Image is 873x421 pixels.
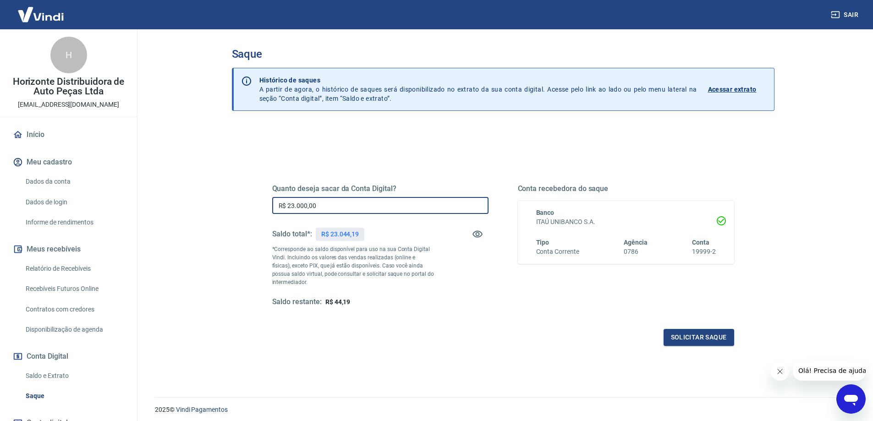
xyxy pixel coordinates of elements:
span: Conta [692,239,709,246]
a: Dados de login [22,193,126,212]
a: Dados da conta [22,172,126,191]
span: Agência [624,239,648,246]
button: Meu cadastro [11,152,126,172]
h5: Quanto deseja sacar da Conta Digital? [272,184,489,193]
h5: Conta recebedora do saque [518,184,734,193]
p: 2025 © [155,405,851,415]
a: Relatório de Recebíveis [22,259,126,278]
a: Início [11,125,126,145]
p: Histórico de saques [259,76,697,85]
span: R$ 44,19 [325,298,351,306]
p: [EMAIL_ADDRESS][DOMAIN_NAME] [18,100,119,109]
iframe: Mensagem da empresa [793,361,866,381]
p: Horizonte Distribuidora de Auto Peças Ltda [7,77,130,96]
h6: 19999-2 [692,247,716,257]
a: Saque [22,387,126,405]
img: Vindi [11,0,71,28]
button: Sair [829,6,862,23]
a: Saldo e Extrato [22,366,126,385]
span: Olá! Precisa de ajuda? [5,6,77,14]
a: Vindi Pagamentos [176,406,228,413]
button: Conta Digital [11,346,126,366]
a: Recebíveis Futuros Online [22,279,126,298]
iframe: Fechar mensagem [771,362,789,381]
p: *Corresponde ao saldo disponível para uso na sua Conta Digital Vindi. Incluindo os valores das ve... [272,245,434,286]
a: Acessar extrato [708,76,767,103]
iframe: Botão para abrir a janela de mensagens [836,384,866,414]
h6: 0786 [624,247,648,257]
p: Acessar extrato [708,85,757,94]
span: Tipo [536,239,549,246]
h6: Conta Corrente [536,247,579,257]
a: Contratos com credores [22,300,126,319]
h5: Saldo restante: [272,297,322,307]
button: Meus recebíveis [11,239,126,259]
a: Disponibilização de agenda [22,320,126,339]
h3: Saque [232,48,774,60]
p: R$ 23.044,19 [321,230,359,239]
span: Banco [536,209,555,216]
h6: ITAÚ UNIBANCO S.A. [536,217,716,227]
a: Informe de rendimentos [22,213,126,232]
h5: Saldo total*: [272,230,312,239]
button: Solicitar saque [664,329,734,346]
div: H [50,37,87,73]
p: A partir de agora, o histórico de saques será disponibilizado no extrato da sua conta digital. Ac... [259,76,697,103]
